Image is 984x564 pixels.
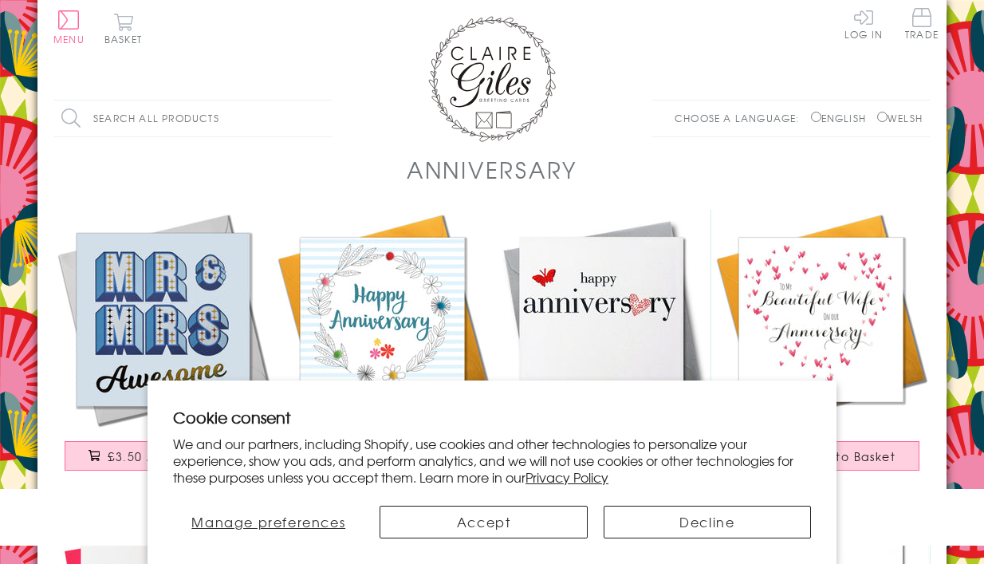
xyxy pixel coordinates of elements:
img: Wedding Card, Mr & Mrs Awesome, blue block letters, with gold foil [53,210,273,429]
span: Manage preferences [191,512,345,531]
h1: Anniversary [407,153,577,186]
img: Wedding Card, Flower Circle, Happy Anniversary, Embellished with pompoms [273,210,492,429]
h2: Cookie consent [173,406,811,428]
button: £3.50 Add to Basket [65,441,262,471]
button: Accept [380,506,587,538]
img: Claire Giles Greetings Cards [428,16,556,142]
img: Wedding Card, Heart, Happy Anniversary, embellished with a fabric butterfly [492,210,711,429]
input: Search all products [53,101,333,136]
button: Menu [53,10,85,44]
a: Wedding Card, Heart, Beautiful Wife Anniversary £3.50 Add to Basket [711,210,931,487]
button: Manage preferences [173,506,364,538]
button: Decline [604,506,811,538]
a: Wedding Card, Mr & Mrs Awesome, blue block letters, with gold foil £3.50 Add to Basket [53,210,273,487]
img: Wedding Card, Heart, Beautiful Wife Anniversary [711,210,931,429]
a: Log In [844,8,883,39]
p: We and our partners, including Shopify, use cookies and other technologies to personalize your ex... [173,436,811,485]
span: Menu [53,32,85,46]
a: Wedding Card, Flower Circle, Happy Anniversary, Embellished with pompoms £3.75 Add to Basket [273,210,492,487]
button: Basket [101,13,145,44]
label: Welsh [877,111,923,125]
span: Trade [905,8,939,39]
input: Search [317,101,333,136]
a: Wedding Card, Heart, Happy Anniversary, embellished with a fabric butterfly £3.50 Add to Basket [492,210,711,487]
input: Welsh [877,112,888,122]
span: £3.50 Add to Basket [108,448,238,464]
a: Trade [905,8,939,42]
p: Choose a language: [675,111,808,125]
a: Privacy Policy [525,467,608,487]
label: English [811,111,874,125]
input: English [811,112,821,122]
